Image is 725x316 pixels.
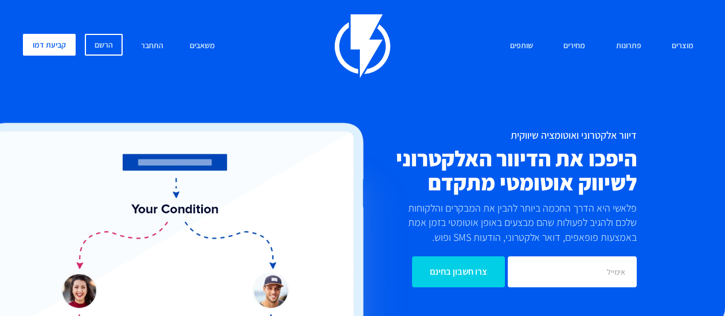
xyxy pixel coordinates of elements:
[663,34,702,58] a: מוצרים
[315,130,637,141] h1: דיוור אלקטרוני ואוטומציה שיווקית
[23,34,76,56] a: קביעת דמו
[315,147,637,194] h2: היפכו את הדיוור האלקטרוני לשיווק אוטומטי מתקדם
[555,34,594,58] a: מחירים
[501,34,542,58] a: שותפים
[132,34,172,58] a: התחבר
[412,256,505,287] input: צרו חשבון בחינם
[399,201,637,245] p: פלאשי היא הדרך החכמה ביותר להבין את המבקרים והלקוחות שלכם ולהגיב לפעולות שהם מבצעים באופן אוטומטי...
[608,34,650,58] a: פתרונות
[85,34,123,56] a: הרשם
[181,34,224,58] a: משאבים
[508,256,637,287] input: אימייל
